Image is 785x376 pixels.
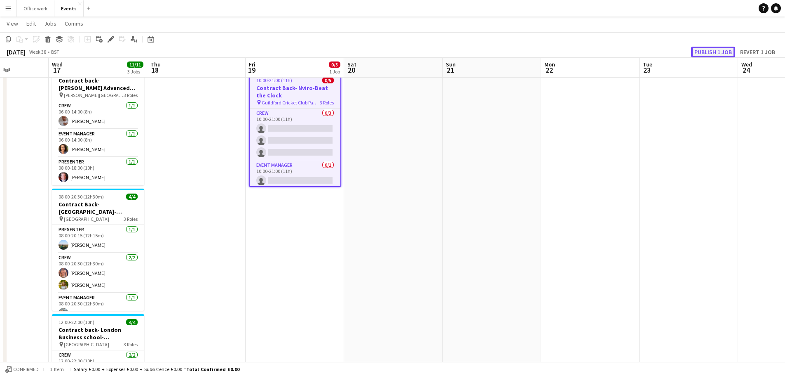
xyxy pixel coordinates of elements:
app-job-card: 08:00-20:30 (12h30m)4/4Contract Back- [GEOGRAPHIC_DATA]-Animate [GEOGRAPHIC_DATA]3 RolesPresenter... [52,189,144,311]
span: 10:00-21:00 (11h) [256,77,292,83]
div: [DATE] [7,48,26,56]
span: [PERSON_NAME][GEOGRAPHIC_DATA] [64,92,124,98]
span: 0/5 [329,61,340,68]
span: Jobs [44,20,56,27]
button: Publish 1 job [691,47,735,57]
span: Wed [741,61,752,68]
span: Week 38 [27,49,48,55]
span: 1 item [47,366,67,372]
span: 19 [248,65,255,75]
span: Sun [446,61,456,68]
a: View [3,18,21,29]
span: Tue [643,61,652,68]
button: Events [54,0,84,17]
app-card-role: Event Manager1/108:00-20:30 (12h30m)[PERSON_NAME] [52,293,144,321]
span: Thu [150,61,161,68]
h3: Contract Back- Nviro-Beat the Clock [250,84,340,99]
a: Edit [23,18,39,29]
app-card-role: Event Manager1/106:00-14:00 (8h)[PERSON_NAME] [52,129,144,157]
span: Confirmed [13,367,39,372]
span: 4/4 [126,319,138,325]
span: 4/4 [126,194,138,200]
span: 22 [543,65,555,75]
app-card-role: Presenter1/108:00-20:15 (12h15m)[PERSON_NAME] [52,225,144,253]
app-card-role: Event Manager0/110:00-21:00 (11h) [250,161,340,189]
span: Sat [347,61,356,68]
div: BST [51,49,59,55]
span: 12:00-22:00 (10h) [59,319,94,325]
span: 11/11 [127,61,143,68]
span: Mon [544,61,555,68]
a: Comms [61,18,87,29]
span: 23 [642,65,652,75]
span: 0/5 [322,77,334,83]
div: Salary £0.00 + Expenses £0.00 + Subsistence £0.00 = [74,366,239,372]
button: Confirmed [4,365,40,374]
span: 08:00-20:30 (12h30m) [59,194,104,200]
span: Fri [249,61,255,68]
app-card-role: Crew1/106:00-14:00 (8h)[PERSON_NAME] [52,101,144,129]
app-card-role: Presenter1/108:00-18:00 (10h)[PERSON_NAME] [52,157,144,185]
button: Revert 1 job [737,47,778,57]
span: Guildford Cricket Club Pavilion [262,99,320,106]
span: 3 Roles [124,92,138,98]
span: [GEOGRAPHIC_DATA] [64,341,109,348]
span: 3 Roles [320,99,334,106]
app-job-card: Updated10:00-21:00 (11h)0/5Contract Back- Nviro-Beat the Clock Guildford Cricket Club Pavilion3 R... [249,65,341,187]
div: 1 Job [329,69,340,75]
span: Edit [26,20,36,27]
span: Wed [52,61,63,68]
span: 20 [346,65,356,75]
span: 21 [445,65,456,75]
h3: Contract back- London Business school-Rollercoaster [52,326,144,341]
a: Jobs [41,18,60,29]
h3: Contract back- [PERSON_NAME] Advanced Materials- Chain Reaction [52,77,144,92]
h3: Contract Back- [GEOGRAPHIC_DATA]-Animate [52,201,144,215]
button: Office work [17,0,54,17]
span: 3 Roles [124,341,138,348]
span: 24 [740,65,752,75]
span: [GEOGRAPHIC_DATA] [64,216,109,222]
app-card-role: Crew0/310:00-21:00 (11h) [250,109,340,161]
span: 3 Roles [124,216,138,222]
div: 3 Jobs [127,69,143,75]
app-job-card: 06:00-18:00 (12h)3/3Contract back- [PERSON_NAME] Advanced Materials- Chain Reaction [PERSON_NAME]... [52,65,144,185]
span: Total Confirmed £0.00 [186,366,239,372]
span: Comms [65,20,83,27]
span: 17 [51,65,63,75]
span: View [7,20,18,27]
app-card-role: Crew2/208:00-20:30 (12h30m)[PERSON_NAME][PERSON_NAME] [52,253,144,293]
span: 18 [149,65,161,75]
